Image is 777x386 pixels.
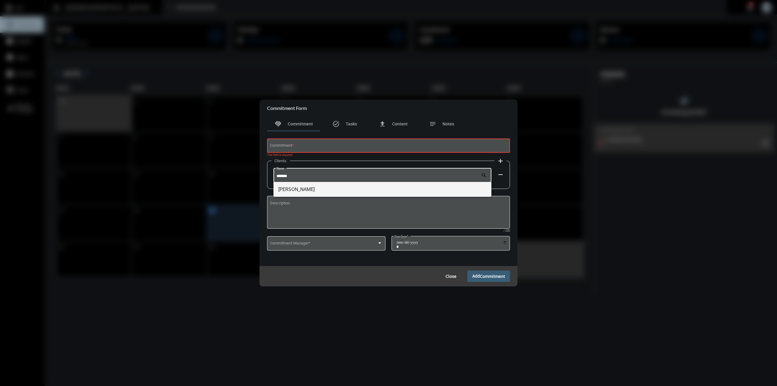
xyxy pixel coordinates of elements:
[379,120,386,128] mat-icon: file_upload
[467,271,510,282] button: AddCommitment
[472,274,505,278] span: Add
[267,105,307,111] h2: Commitment Form
[332,120,340,128] mat-icon: task_alt
[443,121,454,126] span: Notes
[446,274,456,279] span: Close
[271,159,290,163] label: Clients:
[481,172,488,179] mat-icon: search
[288,121,313,126] span: Commitment
[497,157,504,165] mat-icon: add
[392,121,408,126] span: Content
[267,153,510,157] mat-error: This field is required
[274,120,282,128] mat-icon: handshake
[429,120,436,128] mat-icon: notes
[346,121,357,126] span: Tasks
[504,229,510,233] mat-hint: / 200
[497,171,504,178] mat-icon: remove
[480,274,505,279] span: Commitment
[441,271,461,282] button: Close
[278,182,487,197] span: [PERSON_NAME]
